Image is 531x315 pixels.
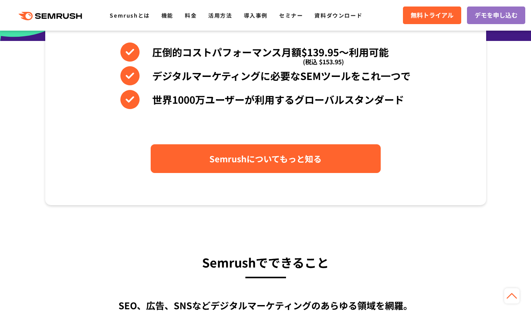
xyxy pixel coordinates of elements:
[209,152,322,165] span: Semrushについてもっと知る
[475,10,518,20] span: デモを申し込む
[151,144,381,173] a: Semrushについてもっと知る
[314,11,362,19] a: 資料ダウンロード
[120,42,411,62] li: 圧倒的コストパフォーマンス月額$139.95〜利用可能
[120,66,411,85] li: デジタルマーケティングに必要なSEMツールをこれ一つで
[45,252,486,273] h3: Semrushでできること
[185,11,197,19] a: 料金
[161,11,173,19] a: 機能
[110,11,150,19] a: Semrushとは
[279,11,303,19] a: セミナー
[120,90,411,109] li: 世界1000万ユーザーが利用するグローバルスタンダード
[411,10,454,20] span: 無料トライアル
[244,11,268,19] a: 導入事例
[403,7,461,24] a: 無料トライアル
[467,7,525,24] a: デモを申し込む
[208,11,232,19] a: 活用方法
[303,52,344,71] span: (税込 $153.95)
